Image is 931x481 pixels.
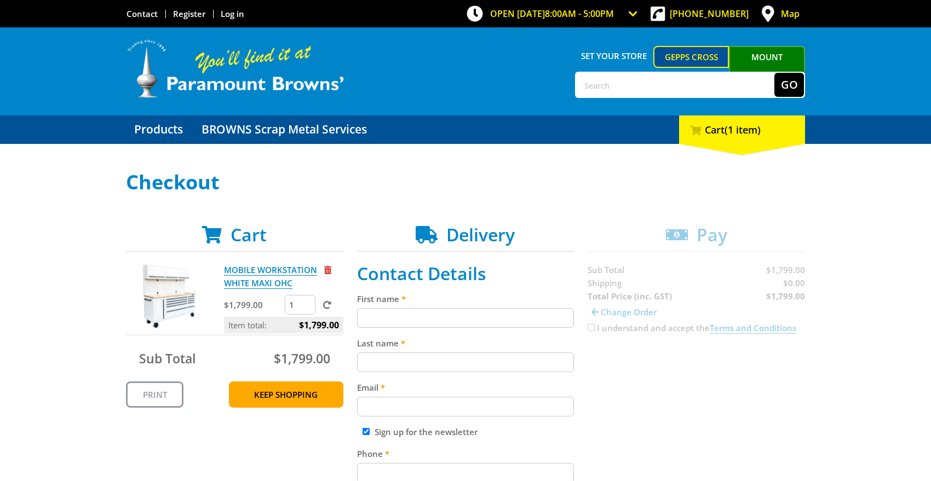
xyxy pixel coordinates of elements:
input: Please enter your email address. [357,397,574,416]
label: Sign up for the newsletter [375,426,478,437]
a: MOBILE WORKSTATION WHITE MAXI OHC [224,264,317,289]
a: Print [126,381,183,408]
label: Email [357,381,574,394]
label: Last name [357,337,574,350]
span: $1,799.00 [274,350,330,367]
img: MOBILE WORKSTATION WHITE MAXI OHC [136,263,202,329]
a: Go to the Products page [126,115,191,144]
span: Set your store [575,46,653,66]
a: Remove from cart [324,264,331,275]
p: $1,799.00 [224,298,283,311]
img: Paramount Browns' [126,38,345,99]
label: First name [357,292,574,305]
span: $1,799.00 [299,317,339,333]
span: 8:00am - 5:00pm [545,8,614,20]
p: Item total: [224,317,343,333]
a: Log in [221,8,244,19]
div: Cart [679,115,805,144]
input: Please enter your last name. [357,352,574,372]
label: Phone [357,447,574,460]
input: Please enter your first name. [357,308,574,328]
span: Sub Total [139,350,196,367]
a: Go to the BROWNS Scrap Metal Services page [193,115,375,144]
a: Go to the registration page [173,8,205,19]
a: Gepps Cross [653,46,729,68]
button: Go [774,73,804,97]
span: OPEN [DATE] [490,8,614,20]
input: Search [576,73,774,97]
span: (1 item) [725,123,761,136]
a: Go to the Contact page [127,8,158,19]
a: Keep Shopping [229,381,343,408]
span: Cart [231,223,267,246]
h1: Checkout [126,171,805,193]
span: Delivery [446,223,515,246]
a: Mount [PERSON_NAME] [729,46,805,88]
h2: Contact Details [357,263,574,284]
